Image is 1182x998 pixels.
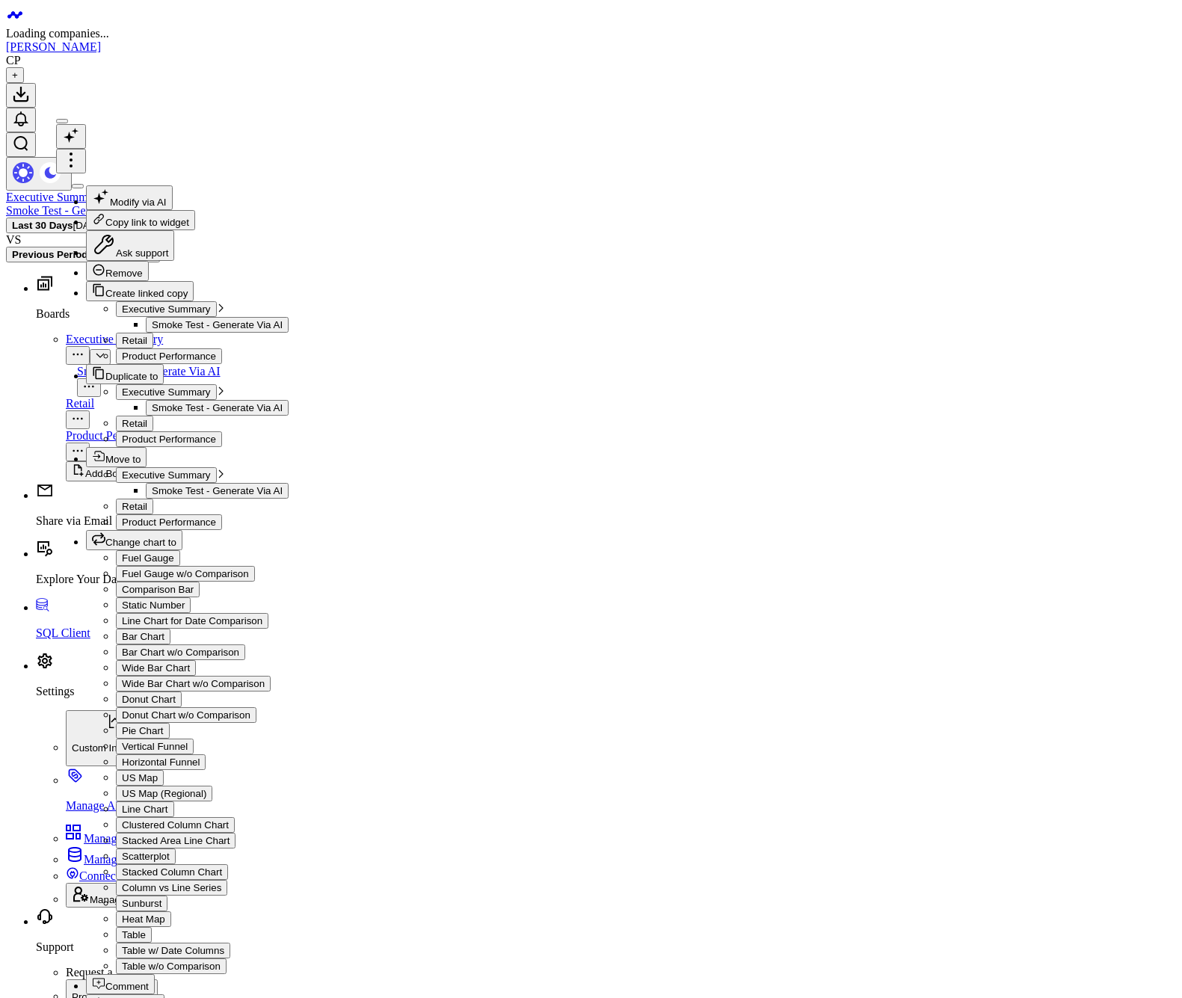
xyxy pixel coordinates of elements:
div: Loading companies... [6,27,1176,40]
button: Fuel Gauge w/o Comparison [116,566,255,582]
button: Scatterplot [116,848,176,864]
button: Retail [116,499,153,514]
a: Product PerformanceOpen board menu [66,429,1176,459]
a: Executive SummaryOpen board menu [66,333,1176,363]
button: Move to [86,447,147,467]
a: Executive Summary [6,191,103,203]
button: Column vs Line Series [116,880,227,896]
div: Product Performance [66,429,1176,443]
button: Stacked Column Chart [116,864,228,880]
button: Line Chart [116,801,174,817]
button: Smoke Test - Generate Via AI [146,317,289,333]
div: VS [6,233,1176,247]
button: Donut Chart w/o Comparison [116,707,256,723]
button: Fuel Gauge [116,550,180,566]
button: Duplicate to [86,364,164,384]
button: Table [116,927,152,943]
a: SQL Client [36,601,1176,640]
p: Manage AI Metadata [66,799,1176,813]
p: Settings [36,685,1176,698]
b: Last 30 Days [12,220,73,231]
button: Ask support [86,230,174,261]
a: RetailOpen board menu [66,397,1176,427]
button: Static Number [116,597,191,613]
button: Previous Period[DATE]-[DATE] [6,247,160,262]
div: Retail [66,397,1176,410]
div: Smoke Test - Generate Via AI [77,365,1176,378]
p: SQL Client [36,626,1176,640]
button: Wide Bar Chart [116,660,196,676]
button: Line Chart for Date Comparison [116,613,268,629]
button: Horizontal Funnel [116,754,206,770]
button: + [6,67,24,83]
b: Previous Period [12,249,87,260]
button: Smoke Test - Generate Via AI [146,400,289,416]
button: Smoke Test - Generate Via AI [146,483,289,499]
button: Create linked copy [86,281,194,301]
p: Explore Your Data [36,573,1176,586]
button: Product Performance [116,348,222,364]
button: Open search [6,132,36,157]
button: Sunburst [116,896,167,911]
span: + [12,70,18,81]
button: Last 30 Days[DATE]-[DATE] [6,218,145,233]
button: Heat Map [116,911,171,927]
a: Smoke Test - Generate Via AI [6,204,150,217]
button: Vertical Funnel [116,739,194,754]
button: Product Performance [116,431,222,447]
p: Boards [36,307,1176,321]
p: Support [36,940,1176,954]
div: CP [6,54,21,67]
button: Change chart to [86,530,182,550]
button: US Map [116,770,164,786]
a: Smoke Test - Generate Via AIOpen board menu [77,365,1176,395]
button: Executive Summary [116,384,217,400]
button: Executive Summary [116,301,217,317]
button: Stacked Area Line Chart [116,833,236,848]
button: Donut Chart [116,691,182,707]
button: Remove [86,261,149,281]
button: Table w/ Date Columns [116,943,230,958]
p: Share via Email [36,514,1176,528]
button: Executive Summary [116,467,217,483]
button: Retail [116,333,153,348]
button: Comparison Bar [116,582,200,597]
button: Modify via AI [86,185,173,210]
a: [PERSON_NAME] [6,40,101,53]
button: Bar Chart w/o Comparison [116,644,245,660]
button: Retail [116,416,153,431]
button: Pie Chart [116,723,170,739]
button: Comment [86,974,155,994]
button: Table w/o Comparison [116,958,227,974]
button: Bar Chart [116,629,170,644]
button: Wide Bar Chart w/o Comparison [116,676,271,691]
div: Executive Summary [66,333,1176,346]
button: Product Performance [116,514,222,530]
button: US Map (Regional) [116,786,212,801]
div: > [6,191,1176,204]
button: Copy link to widget [86,210,195,230]
button: Clustered Column Chart [116,817,235,833]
